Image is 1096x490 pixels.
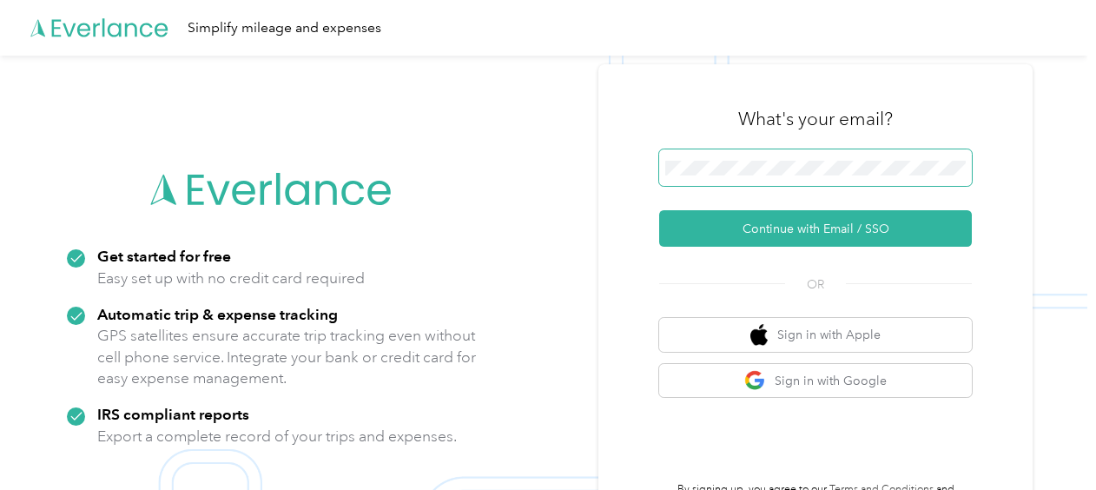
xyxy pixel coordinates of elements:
[659,364,972,398] button: google logoSign in with Google
[659,318,972,352] button: apple logoSign in with Apple
[97,405,249,423] strong: IRS compliant reports
[97,426,457,447] p: Export a complete record of your trips and expenses.
[97,268,365,289] p: Easy set up with no credit card required
[659,210,972,247] button: Continue with Email / SSO
[188,17,381,39] div: Simplify mileage and expenses
[744,370,766,392] img: google logo
[97,305,338,323] strong: Automatic trip & expense tracking
[97,247,231,265] strong: Get started for free
[738,107,893,131] h3: What's your email?
[750,324,768,346] img: apple logo
[97,325,477,389] p: GPS satellites ensure accurate trip tracking even without cell phone service. Integrate your bank...
[785,275,846,294] span: OR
